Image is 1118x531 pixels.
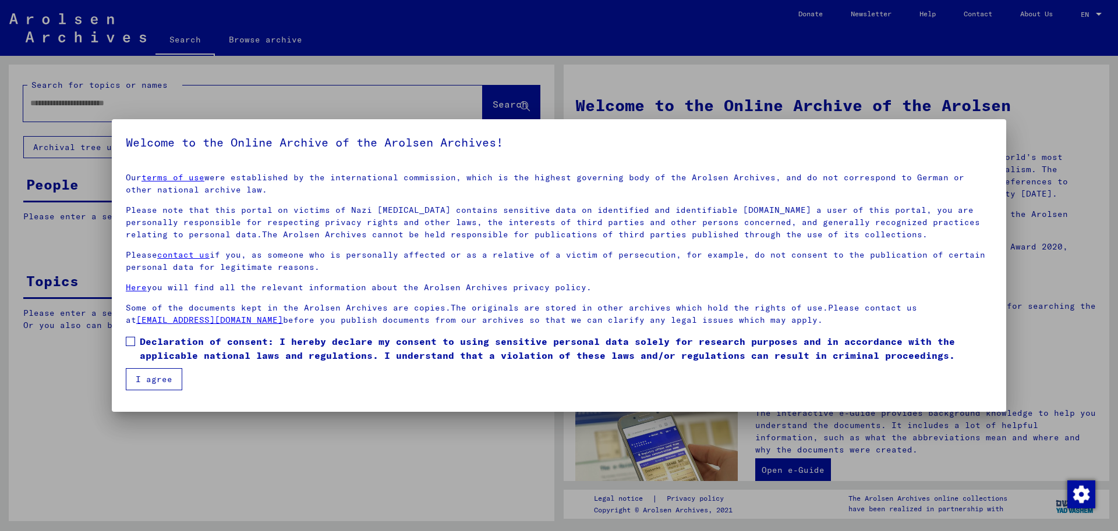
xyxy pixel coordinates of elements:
h5: Welcome to the Online Archive of the Arolsen Archives! [126,133,992,152]
p: you will find all the relevant information about the Arolsen Archives privacy policy. [126,281,992,294]
img: Change consent [1067,480,1095,508]
p: Please if you, as someone who is personally affected or as a relative of a victim of persecution,... [126,249,992,273]
span: Declaration of consent: I hereby declare my consent to using sensitive personal data solely for r... [140,334,992,362]
p: Our were established by the international commission, which is the highest governing body of the ... [126,172,992,196]
p: Please note that this portal on victims of Nazi [MEDICAL_DATA] contains sensitive data on identif... [126,204,992,241]
a: [EMAIL_ADDRESS][DOMAIN_NAME] [136,315,283,325]
p: Some of the documents kept in the Arolsen Archives are copies.The originals are stored in other a... [126,302,992,326]
button: I agree [126,368,182,390]
a: Here [126,282,147,293]
a: contact us [157,250,210,260]
a: terms of use [141,172,204,183]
